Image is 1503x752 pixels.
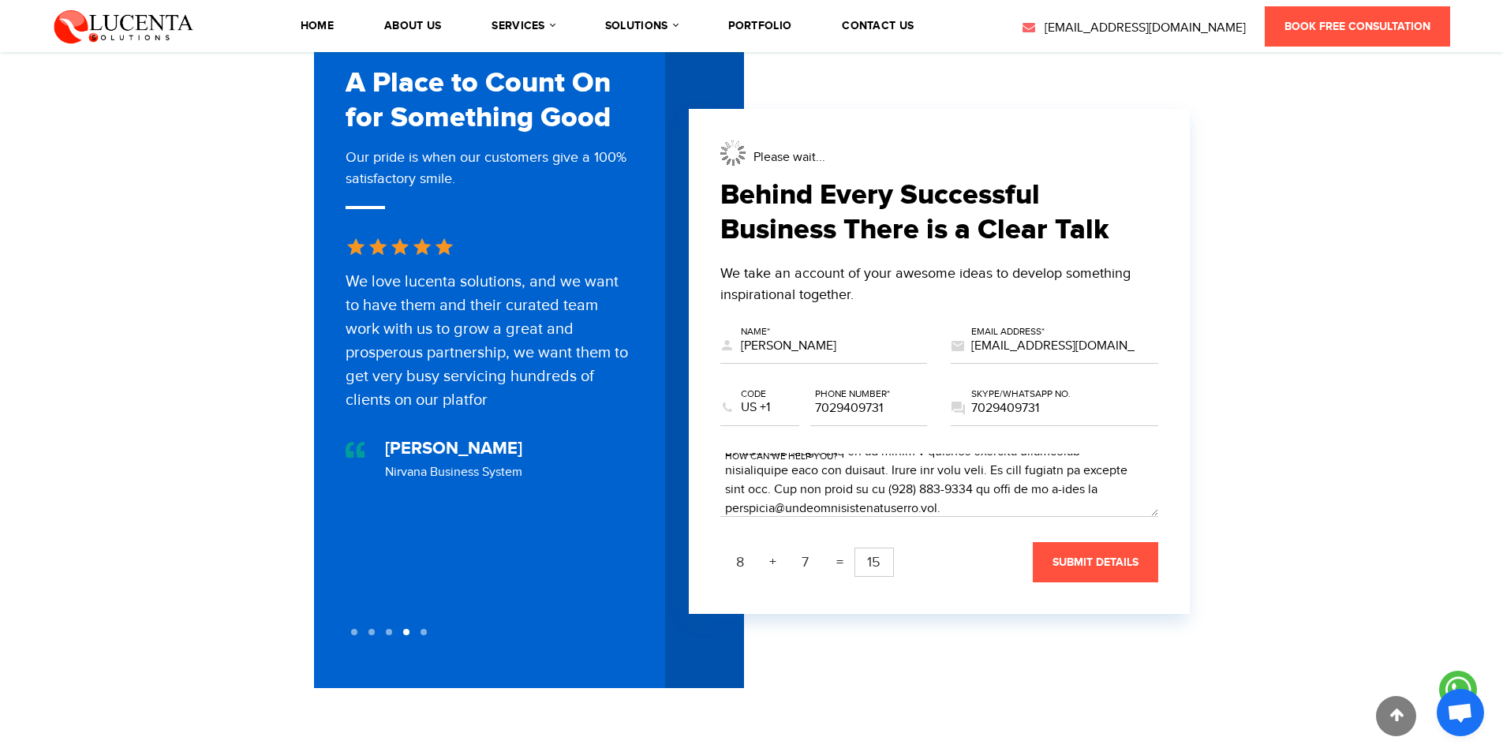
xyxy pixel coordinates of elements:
a: [EMAIL_ADDRESS][DOMAIN_NAME] [1021,19,1246,38]
a: services [492,21,554,32]
div: We love lucenta solutions, and we want to have them and their curated team work with us to grow a... [346,270,634,412]
div: Nirvana Business System [385,463,522,482]
button: submit details [1033,542,1158,582]
a: solutions [605,21,678,32]
a: portfolio [728,21,792,32]
a: Home [301,21,334,32]
div: Our pride is when our customers give a 100% satisfactory smile. [346,147,634,209]
span: Book Free Consultation [1284,20,1430,33]
img: waiting.gif [720,140,746,166]
h2: Behind Every Successful Business There is a Clear Talk [720,178,1158,246]
span: submit details [1052,556,1138,569]
div: [PERSON_NAME] [385,436,522,462]
span: = [828,550,851,574]
a: Book Free Consultation [1265,6,1450,47]
span: + [763,550,783,574]
a: About Us [384,21,441,32]
span: Please wait... [720,150,825,165]
div: We take an account of your awesome ideas to develop something inspirational together. [720,263,1158,305]
h2: A Place to Count On for Something Good [346,66,634,134]
img: Lucenta Solutions [54,8,194,44]
a: contact us [842,21,914,32]
div: Open chat [1437,689,1484,736]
